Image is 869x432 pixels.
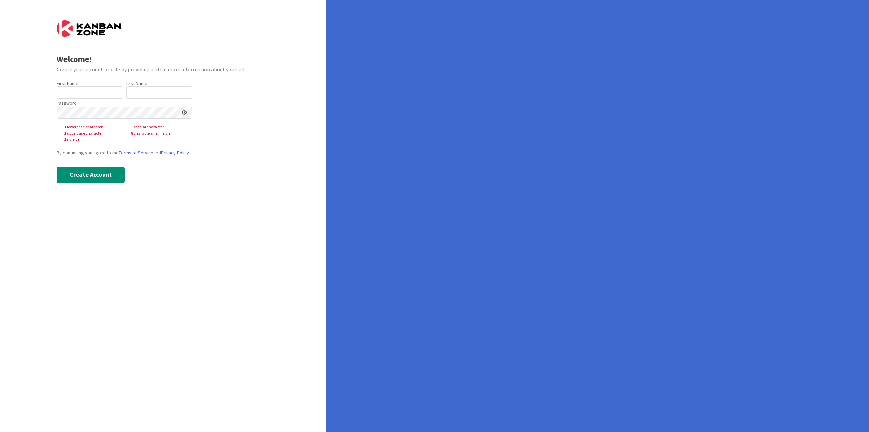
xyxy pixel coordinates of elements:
[59,130,126,136] span: 1 uppercase character
[57,100,77,107] label: Password
[126,130,192,136] span: 8 characters minimum
[57,20,121,37] img: Kanban Zone
[161,150,189,156] a: Privacy Policy
[57,80,78,86] label: First Name
[126,124,192,130] span: 1 special character
[59,136,126,142] span: 1 number
[59,124,126,130] span: 1 lowercase character
[57,149,270,156] div: By continuing you agree to the and
[126,80,147,86] label: Last Name
[119,150,153,156] a: Terms of Service
[57,53,270,65] div: Welcome!
[57,167,125,183] button: Create Account
[57,65,270,73] div: Create your account profile by providing a little more information about yourself.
